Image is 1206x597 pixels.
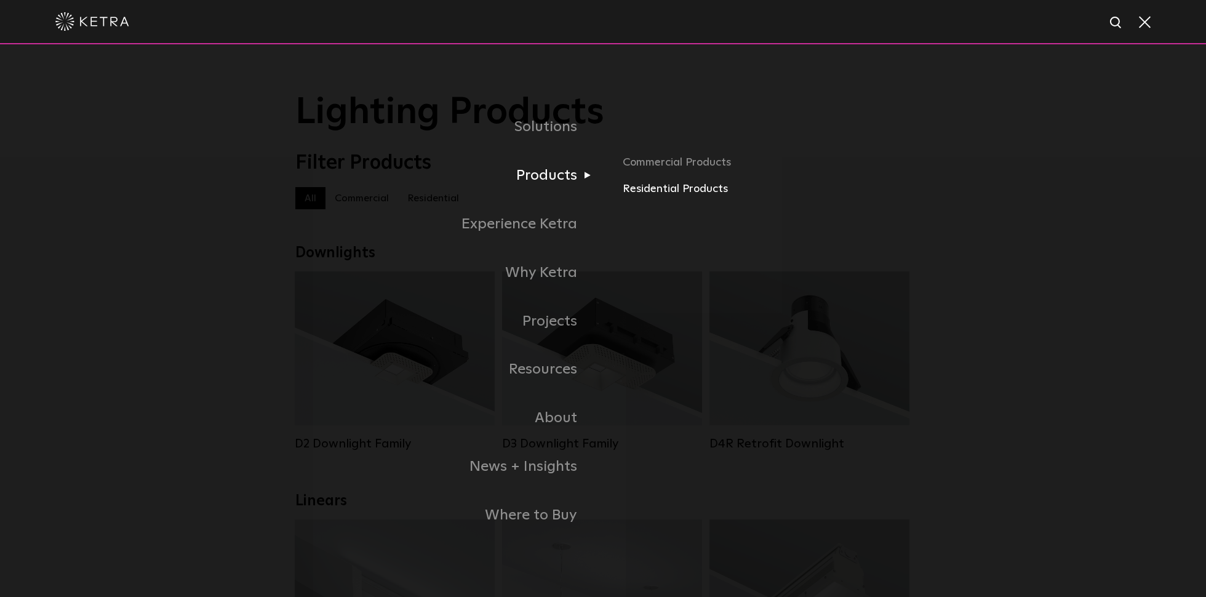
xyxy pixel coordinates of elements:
[295,443,603,491] a: News + Insights
[295,297,603,346] a: Projects
[295,249,603,297] a: Why Ketra
[295,151,603,200] a: Products
[295,103,603,151] a: Solutions
[295,103,911,539] div: Navigation Menu
[623,180,911,198] a: Residential Products
[295,394,603,443] a: About
[1109,15,1124,31] img: search icon
[295,200,603,249] a: Experience Ketra
[55,12,129,31] img: ketra-logo-2019-white
[295,345,603,394] a: Resources
[295,491,603,540] a: Where to Buy
[623,153,911,180] a: Commercial Products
